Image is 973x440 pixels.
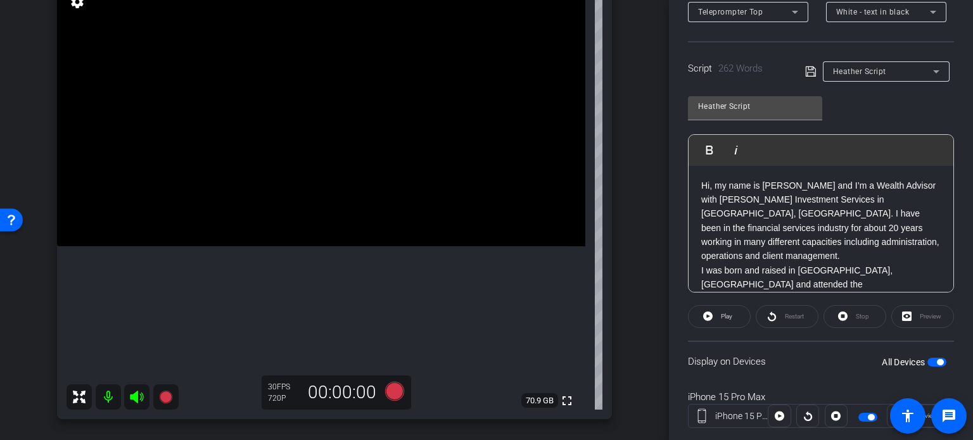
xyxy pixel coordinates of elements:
div: iPhone 15 Pro Max [715,410,768,423]
span: Heather Script [833,67,886,76]
span: Preview [916,412,938,419]
span: 70.9 GB [521,393,558,408]
div: Script [688,61,787,76]
button: Preview [887,405,953,427]
div: Display on Devices [688,341,954,382]
div: 720P [268,393,300,403]
div: 30 [268,382,300,392]
button: Italic (Ctrl+I) [724,137,748,163]
p: I was born and raised in [GEOGRAPHIC_DATA], [GEOGRAPHIC_DATA] and attended the [GEOGRAPHIC_DATA] ... [701,263,941,348]
span: 262 Words [718,63,763,74]
input: Title [698,99,812,114]
div: 00:00:00 [300,382,385,403]
button: Play [688,305,751,328]
label: All Devices [882,356,927,368]
div: iPhone 15 Pro Max [688,390,954,405]
mat-icon: message [941,408,957,424]
mat-icon: accessibility [900,408,915,424]
span: FPS [277,382,290,391]
p: Hi, my name is [PERSON_NAME] and I’m a Wealth Advisor with [PERSON_NAME] Investment Services in [... [701,179,941,263]
mat-icon: fullscreen [559,393,575,408]
span: Teleprompter Top [698,8,763,16]
span: Play [721,313,732,320]
span: White - text in black [836,8,910,16]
